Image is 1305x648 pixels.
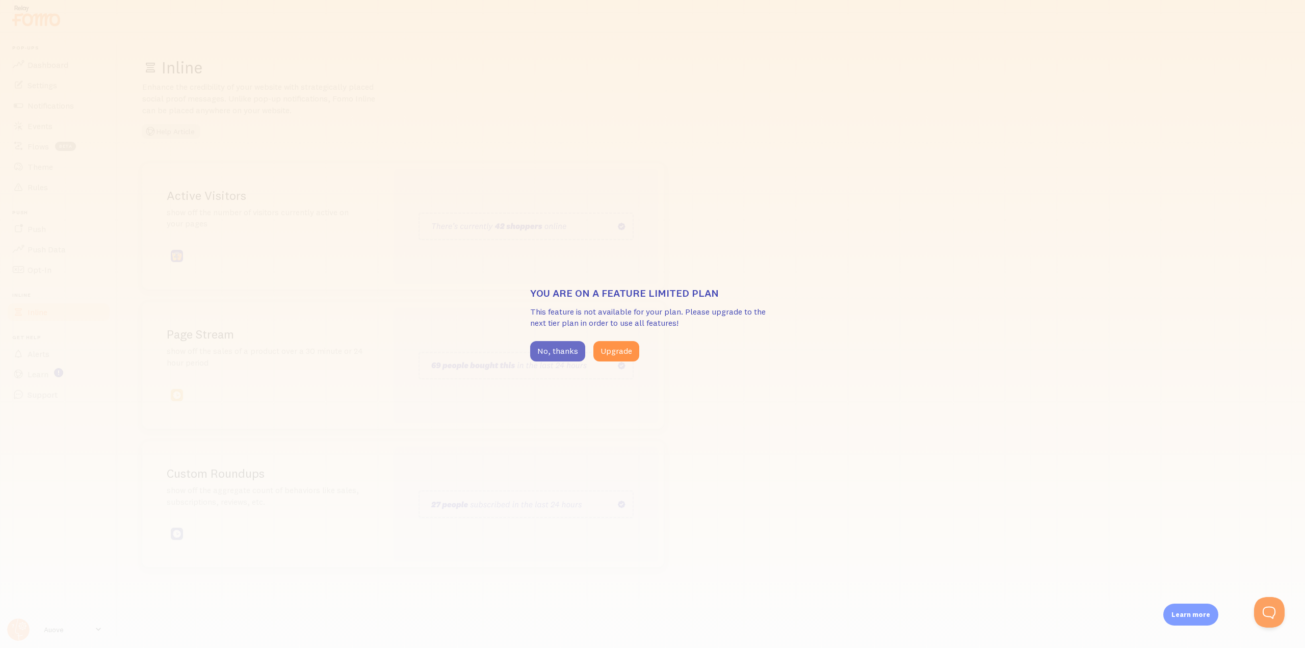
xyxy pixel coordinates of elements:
button: Upgrade [593,341,639,361]
button: No, thanks [530,341,585,361]
p: This feature is not available for your plan. Please upgrade to the next tier plan in order to use... [530,306,775,329]
h3: You are on a feature limited plan [530,287,775,300]
p: Learn more [1171,610,1210,619]
iframe: Help Scout Beacon - Open [1254,597,1285,628]
div: Learn more [1163,604,1218,626]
